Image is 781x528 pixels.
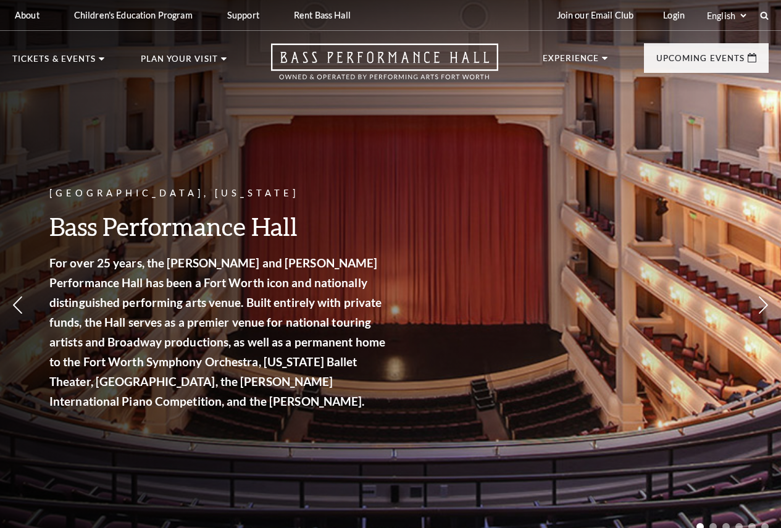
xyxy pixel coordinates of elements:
p: Plan Your Visit [141,55,218,70]
select: Select: [704,10,748,22]
p: Experience [543,54,599,69]
p: Rent Bass Hall [294,10,351,20]
strong: For over 25 years, the [PERSON_NAME] and [PERSON_NAME] Performance Hall has been a Fort Worth ico... [49,256,385,408]
h3: Bass Performance Hall [49,211,389,242]
p: Tickets & Events [12,55,96,70]
p: Children's Education Program [74,10,193,20]
p: About [15,10,40,20]
p: Upcoming Events [656,54,745,69]
p: Support [227,10,259,20]
p: [GEOGRAPHIC_DATA], [US_STATE] [49,186,389,201]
